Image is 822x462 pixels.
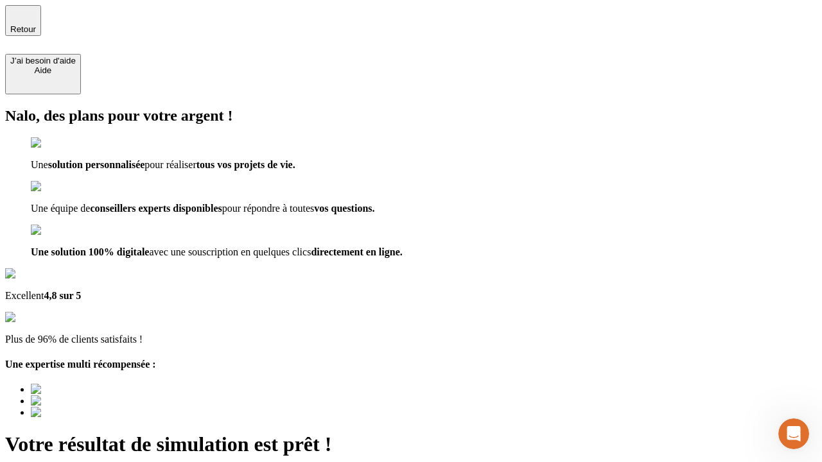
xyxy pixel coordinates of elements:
[5,432,817,456] h1: Votre résultat de simulation est prêt !
[149,246,311,257] span: avec une souscription en quelques clics
[5,334,817,345] p: Plus de 96% de clients satisfaits !
[5,290,44,301] span: Excellent
[31,384,150,395] img: Best savings advice award
[778,418,809,449] iframe: Intercom live chat
[10,65,76,75] div: Aide
[48,159,145,170] span: solution personnalisée
[31,181,86,193] img: checkmark
[31,407,150,418] img: Best savings advice award
[10,56,76,65] div: J’ai besoin d'aide
[5,107,817,124] h2: Nalo, des plans pour votre argent !
[5,54,81,94] button: J’ai besoin d'aideAide
[31,246,149,257] span: Une solution 100% digitale
[5,268,80,280] img: Google Review
[44,290,81,301] span: 4,8 sur 5
[31,203,90,214] span: Une équipe de
[197,159,295,170] span: tous vos projets de vie.
[222,203,315,214] span: pour répondre à toutes
[31,137,86,149] img: checkmark
[144,159,196,170] span: pour réaliser
[5,359,817,370] h4: Une expertise multi récompensée :
[31,395,150,407] img: Best savings advice award
[10,24,36,34] span: Retour
[5,312,69,323] img: reviews stars
[90,203,222,214] span: conseillers experts disponibles
[314,203,374,214] span: vos questions.
[31,159,48,170] span: Une
[31,225,86,236] img: checkmark
[311,246,402,257] span: directement en ligne.
[5,5,41,36] button: Retour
